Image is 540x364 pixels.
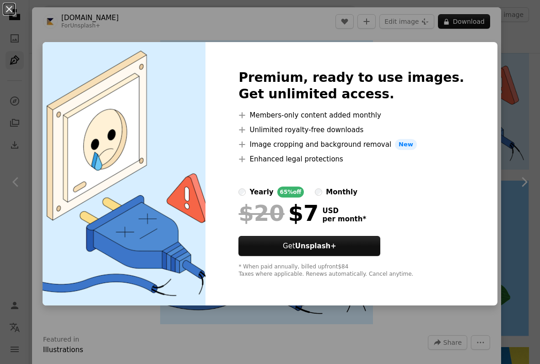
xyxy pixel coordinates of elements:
[277,187,304,198] div: 65% off
[238,139,464,150] li: Image cropping and background removal
[322,215,366,223] span: per month *
[238,70,464,102] h2: Premium, ready to use images. Get unlimited access.
[43,42,205,305] img: premium_vector-1758100761448-c150374e7e79
[238,124,464,135] li: Unlimited royalty-free downloads
[326,187,357,198] div: monthly
[249,187,273,198] div: yearly
[238,201,284,225] span: $20
[238,201,319,225] div: $7
[322,207,366,215] span: USD
[238,263,464,278] div: * When paid annually, billed upfront $84 Taxes where applicable. Renews automatically. Cancel any...
[238,110,464,121] li: Members-only content added monthly
[238,188,246,196] input: yearly65%off
[238,236,380,256] button: GetUnsplash+
[238,154,464,165] li: Enhanced legal protections
[315,188,322,196] input: monthly
[295,242,336,250] strong: Unsplash+
[395,139,417,150] span: New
